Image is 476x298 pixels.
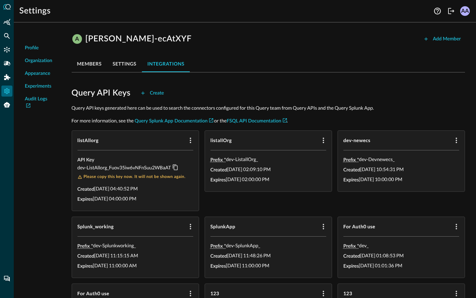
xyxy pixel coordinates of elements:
[226,242,260,249] p: dev-SplunkApp _
[360,166,404,173] p: [DATE] 10:54:31 PM
[1,44,12,55] div: Connectors
[210,223,318,230] span: SplunkApp
[343,254,360,259] span: Created
[93,262,137,269] p: [DATE] 11:00:00 AM
[343,137,451,144] span: dev-newecs
[77,197,93,202] span: Expires
[210,243,226,249] span: The API key cannot be viewed again, but this prefix can be used to help you visually identify the...
[343,244,359,249] span: Prefix *
[226,156,258,163] p: dev-ListallOrg _
[142,56,190,72] button: integrations
[210,137,318,144] span: listallOrg
[85,33,192,44] h1: [PERSON_NAME]-ecAtXYF
[343,223,451,230] span: For Auth0 use
[227,252,271,259] p: [DATE] 11:48:26 PM
[446,6,457,17] button: Logout
[77,158,94,162] span: API Key
[359,176,402,183] p: [DATE] 10:00:00 PM
[210,264,226,269] span: Expires
[77,187,94,192] span: Created
[359,262,402,269] p: [DATE] 01:01:36 PM
[359,156,394,163] p: dev-Devnewecs _
[460,6,470,16] div: AA
[1,99,12,110] div: Query Agent
[210,158,226,162] span: Prefix *
[210,244,226,249] span: Prefix *
[171,164,179,170] span: Copy API key to clipboard
[2,72,13,83] div: Addons
[93,242,136,249] p: dev-Splunkworking _
[1,17,12,28] div: Summary Insights
[359,242,369,249] p: dev _
[25,57,52,64] span: Organization
[77,137,185,144] span: listAllorg
[210,254,227,259] span: Created
[343,168,360,172] span: Created
[210,168,227,172] span: Created
[210,290,318,297] span: 123
[227,119,287,123] a: FSQL API Documentation
[72,117,465,125] p: For more information, see the or the .
[1,30,12,41] div: Federated Search
[72,88,131,99] h2: Query API Keys
[19,6,51,17] h1: Settings
[93,195,136,202] p: [DATE] 04:00:00 PM
[84,174,186,180] span: Please copy this key now. It will not be shown again.
[343,178,359,182] span: Expires
[1,273,12,284] div: Chat
[77,264,93,269] span: Expires
[343,157,359,162] span: The API key cannot be viewed again, but this prefix can be used to help you visually identify the...
[1,86,12,97] div: Settings
[94,252,138,259] p: [DATE] 11:15:15 AM
[77,244,93,249] span: Prefix *
[343,158,359,162] span: Prefix *
[25,96,52,110] a: Audit Logs
[343,243,359,249] span: The API key cannot be viewed again, but this prefix can be used to help you visually identify the...
[210,178,226,182] span: Expires
[94,185,138,192] p: [DATE] 04:40:52 PM
[107,56,142,72] button: settings
[343,264,359,269] span: Expires
[210,157,226,162] span: The API key cannot be viewed again, but this prefix can be used to help you visually identify the...
[432,6,443,17] button: Help
[72,56,107,72] button: members
[135,119,213,123] a: Query Splunk App Documentation
[77,290,185,297] span: For Auth0 use
[72,34,82,44] div: A
[72,104,465,111] p: Query API keys generated here can be used to search the connectors configured for this Query team...
[343,290,451,297] span: 123
[227,166,271,173] p: [DATE] 02:09:10 PM
[77,164,171,171] div: dev-ListAllorg_Fuov35iw6vNFnSuu2WBaAT
[77,243,93,249] span: The API key cannot be viewed again, but this prefix can be used to help you visually identify the...
[136,88,168,99] button: Create
[25,70,50,77] span: Appearance
[226,176,269,183] p: [DATE] 02:00:00 PM
[1,58,12,69] div: Pipelines
[77,223,185,230] span: Splunk_working
[77,254,94,259] span: Created
[360,252,404,259] p: [DATE] 01:08:53 PM
[25,83,51,90] span: Experiments
[419,33,465,44] button: Add Member
[226,262,269,269] p: [DATE] 11:00:00 PM
[25,44,39,52] span: Profile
